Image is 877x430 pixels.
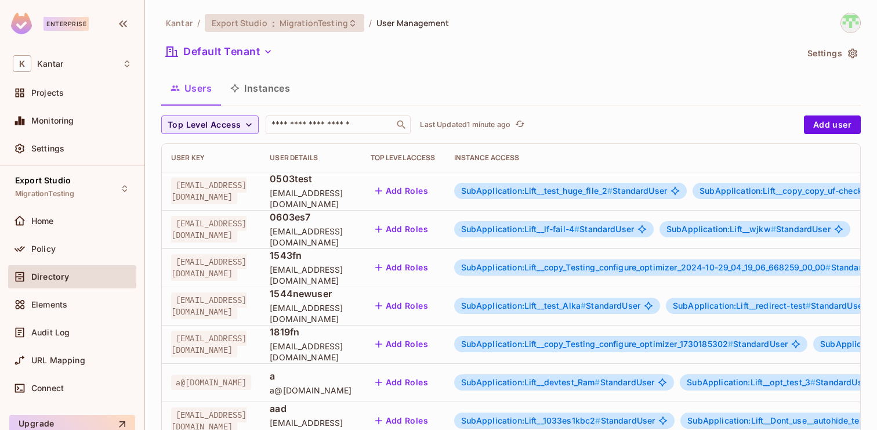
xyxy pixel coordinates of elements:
span: StandardUser [687,378,870,387]
span: MigrationTesting [280,17,348,28]
button: Users [161,74,221,103]
span: # [806,301,811,310]
span: # [595,377,600,387]
span: Export Studio [15,176,71,185]
span: # [574,224,579,234]
span: the active workspace [166,17,193,28]
span: StandardUser [666,225,831,234]
span: [EMAIL_ADDRESS][DOMAIN_NAME] [270,302,351,324]
div: User Key [171,153,251,162]
span: Directory [31,272,69,281]
span: refresh [515,119,525,131]
li: / [197,17,200,28]
span: Monitoring [31,116,74,125]
span: [EMAIL_ADDRESS][DOMAIN_NAME] [171,254,247,281]
span: # [825,262,831,272]
span: Connect [31,384,64,393]
span: SubApplication:Lift__1033es1kbc2 [461,415,601,425]
span: [EMAIL_ADDRESS][DOMAIN_NAME] [270,226,351,248]
button: Top Level Access [161,115,259,134]
span: # [728,339,733,349]
span: a@[DOMAIN_NAME] [171,375,251,390]
span: [EMAIL_ADDRESS][DOMAIN_NAME] [270,264,351,286]
span: 0503test [270,172,351,185]
span: a@[DOMAIN_NAME] [270,385,351,396]
span: [EMAIL_ADDRESS][DOMAIN_NAME] [171,331,247,357]
span: Policy [31,244,56,254]
span: SubApplication:Lift__devtest_Ram [461,377,600,387]
span: Click to refresh data [510,118,527,132]
button: refresh [513,118,527,132]
span: SubApplication:Lift__lf-fail-4 [461,224,580,234]
span: a [270,370,351,382]
span: Elements [31,300,67,309]
button: Add Roles [371,182,433,200]
span: SubApplication:Lift__opt_test_3 [687,377,816,387]
span: # [581,301,586,310]
span: Export Studio [212,17,267,28]
span: [EMAIL_ADDRESS][DOMAIN_NAME] [270,341,351,363]
span: 0603es7 [270,211,351,223]
img: SReyMgAAAABJRU5ErkJggg== [11,13,32,34]
span: StandardUser [461,378,655,387]
button: Add Roles [371,258,433,277]
span: SubApplication:Lift__redirect-test [673,301,811,310]
span: Audit Log [31,328,70,337]
span: Top Level Access [168,118,241,132]
span: 1543fn [270,249,351,262]
span: Projects [31,88,64,97]
span: StandardUser [461,186,668,196]
span: [EMAIL_ADDRESS][DOMAIN_NAME] [171,178,247,204]
button: Add Roles [371,220,433,239]
div: Top Level Access [371,153,436,162]
span: # [595,415,600,425]
div: Enterprise [44,17,89,31]
span: StandardUser [461,301,640,310]
button: Add Roles [371,297,433,315]
button: Default Tenant [161,42,277,61]
button: Add user [804,115,861,134]
span: K [13,55,31,72]
span: 1544newuser [270,287,351,300]
span: : [271,19,276,28]
span: SubApplication:Lift__copy_Testing_configure_optimizer_1730185302 [461,339,734,349]
button: Add Roles [371,373,433,392]
span: aad [270,402,351,415]
span: # [810,377,816,387]
span: User Management [376,17,449,28]
span: SubApplication:Lift__test_Alka [461,301,586,310]
span: [EMAIL_ADDRESS][DOMAIN_NAME] [171,216,247,243]
span: StandardUser [461,225,634,234]
span: StandardUser [461,416,655,425]
span: # [607,186,613,196]
p: Last Updated 1 minute ago [420,120,510,129]
img: Devesh.Kumar@Kantar.com [841,13,860,32]
span: 1819fn [270,326,351,338]
button: Settings [803,44,861,63]
button: Add Roles [371,411,433,430]
button: Instances [221,74,299,103]
li: / [369,17,372,28]
span: Workspace: Kantar [37,59,63,68]
span: MigrationTesting [15,189,74,198]
span: [EMAIL_ADDRESS][DOMAIN_NAME] [171,292,247,319]
button: Add Roles [371,335,433,353]
span: SubApplication:Lift__copy_Testing_configure_optimizer_2024-10-29_04_19_06_668259_00_00 [461,262,831,272]
span: SubApplication:Lift__test_huge_file_2 [461,186,613,196]
span: [EMAIL_ADDRESS][DOMAIN_NAME] [270,187,351,209]
span: StandardUser [461,339,788,349]
div: User Details [270,153,351,162]
span: # [771,224,776,234]
span: Settings [31,144,64,153]
span: Home [31,216,54,226]
span: StandardUser [673,301,865,310]
span: URL Mapping [31,356,85,365]
span: SubApplication:Lift__wjkw [666,224,776,234]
